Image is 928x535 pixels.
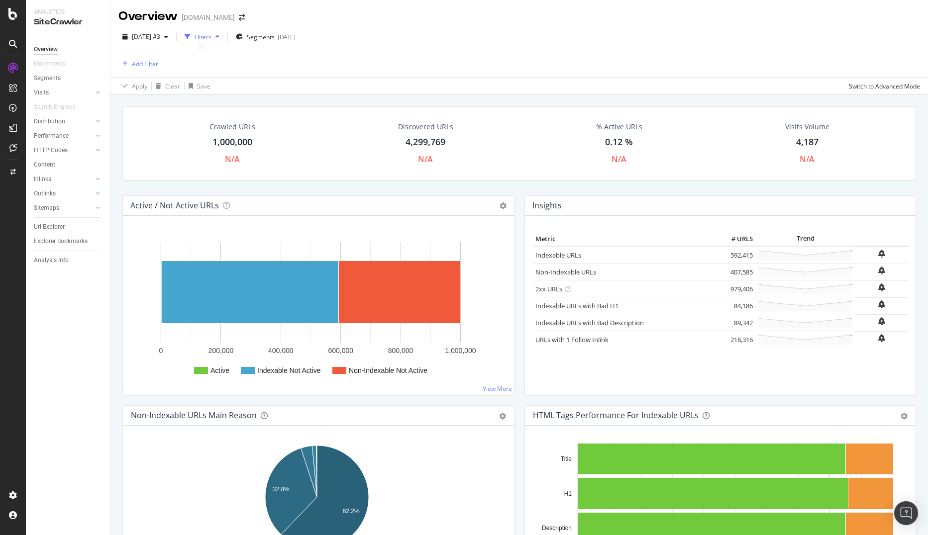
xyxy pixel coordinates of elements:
div: Add Filter [132,60,158,68]
div: Movements [34,59,65,69]
text: Description [541,525,571,532]
div: Inlinks [34,174,51,184]
text: 0 [159,347,163,355]
div: [DATE] [278,33,296,41]
text: 400,000 [268,347,294,355]
div: N/A [225,154,240,165]
div: gear [901,413,908,420]
div: Distribution [34,116,65,127]
svg: A chart. [131,232,506,387]
button: Segments[DATE] [232,29,300,45]
a: Sitemaps [34,203,93,213]
div: N/A [800,154,815,165]
a: Distribution [34,116,93,127]
div: bell-plus [878,267,885,274]
div: Apply [132,82,147,90]
a: URLs with 1 Follow Inlink [535,335,609,344]
div: Sitemaps [34,203,59,213]
a: HTTP Codes [34,145,93,156]
div: Clear [165,82,180,90]
text: 200,000 [208,347,234,355]
td: 979,406 [716,280,755,297]
text: 800,000 [388,347,413,355]
a: Visits [34,88,93,98]
a: Search Engines [34,102,85,112]
div: 0.12 % [605,136,633,149]
a: Overview [34,44,103,55]
a: Segments [34,73,103,84]
div: [DOMAIN_NAME] [182,12,235,22]
div: arrow-right-arrow-left [239,14,245,21]
a: Analysis Info [34,255,103,266]
a: Performance [34,131,93,141]
div: Switch to Advanced Mode [849,82,920,90]
div: % Active URLs [596,122,642,132]
text: Non-Indexable Not Active [349,366,427,374]
text: 600,000 [328,347,353,355]
div: Search Engines [34,102,75,112]
text: Active [210,366,229,374]
th: # URLS [716,232,755,247]
td: 84,186 [716,297,755,314]
a: Indexable URLs with Bad H1 [535,301,619,310]
div: 4,299,769 [406,136,445,149]
div: Content [34,160,55,170]
td: 218,316 [716,331,755,348]
a: Inlinks [34,174,93,184]
td: 592,415 [716,246,755,264]
div: Performance [34,131,69,141]
div: N/A [612,154,626,165]
a: Movements [34,59,75,69]
div: Save [197,82,210,90]
div: Non-Indexable URLs Main Reason [131,410,257,420]
div: bell-plus [878,250,885,258]
a: Url Explorer [34,222,103,232]
text: H1 [564,490,572,497]
div: SiteCrawler [34,16,102,28]
div: bell-plus [878,283,885,291]
div: Crawled URLs [209,122,255,132]
text: Indexable Not Active [257,366,321,374]
a: Indexable URLs [535,251,581,260]
span: 2025 Oct. 2nd #3 [132,32,160,41]
button: Filters [181,29,223,45]
button: [DATE] #3 [118,29,172,45]
span: Segments [247,33,275,41]
div: Url Explorer [34,222,65,232]
div: Filters [195,33,211,41]
button: Apply [118,78,147,94]
a: Non-Indexable URLs [535,267,596,276]
div: N/A [418,154,433,165]
div: Outlinks [34,188,56,199]
div: Explorer Bookmarks [34,236,88,247]
button: Clear [152,78,180,94]
div: HTTP Codes [34,145,68,156]
text: 1,000,000 [445,347,476,355]
a: Indexable URLs with Bad Description [535,318,644,327]
div: Analysis Info [34,255,69,266]
td: 89,342 [716,314,755,331]
div: Visits [34,88,49,98]
th: Trend [755,232,855,247]
div: Overview [118,8,178,25]
div: Visits Volume [785,122,829,132]
a: Explorer Bookmarks [34,236,103,247]
div: Open Intercom Messenger [894,501,918,525]
div: HTML Tags Performance for Indexable URLs [533,410,699,420]
a: View More [483,384,512,393]
th: Metric [533,232,716,247]
div: 1,000,000 [212,136,252,149]
div: Segments [34,73,61,84]
button: Save [185,78,210,94]
button: Switch to Advanced Mode [845,78,920,94]
text: Title [560,455,572,462]
i: Options [500,202,507,209]
div: gear [499,413,506,420]
div: bell-plus [878,300,885,308]
div: Analytics [34,8,102,16]
td: 407,585 [716,264,755,280]
a: Outlinks [34,188,93,199]
div: bell-plus [878,317,885,325]
button: Add Filter [118,58,158,70]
